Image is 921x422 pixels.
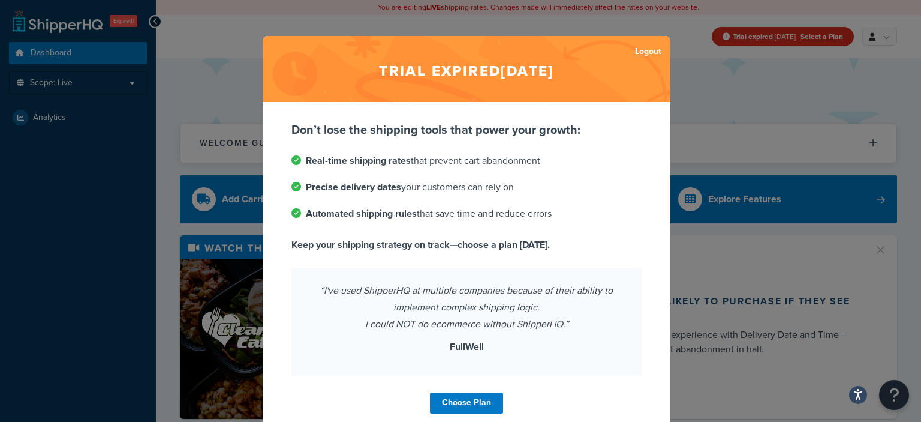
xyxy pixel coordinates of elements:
p: Don’t lose the shipping tools that power your growth: [291,121,642,138]
li: your customers can rely on [291,179,642,196]
a: Choose Plan [430,393,503,414]
p: Keep your shipping strategy on track—choose a plan [DATE]. [291,237,642,253]
strong: Precise delivery dates [306,180,401,194]
li: that save time and reduce errors [291,205,642,222]
li: that prevent cart abandonment [291,152,642,169]
p: “I've used ShipperHQ at multiple companies because of their ability to implement complex shipping... [306,282,627,333]
strong: Real-time shipping rates [306,154,411,167]
a: Logout [635,43,661,60]
h2: Trial expired [DATE] [263,36,670,102]
p: FullWell [306,339,627,355]
strong: Automated shipping rules [306,206,417,220]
